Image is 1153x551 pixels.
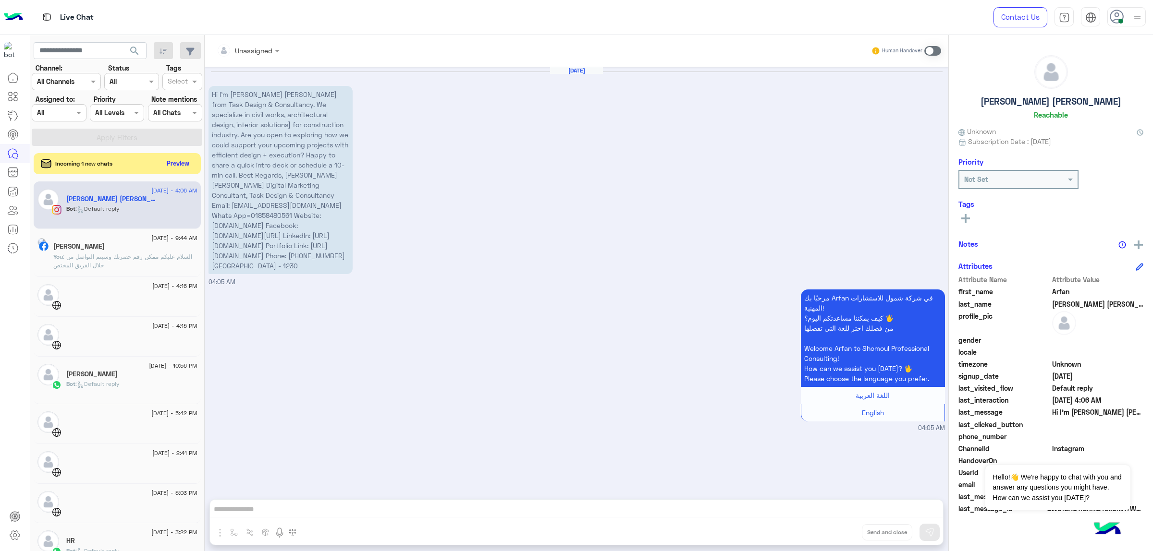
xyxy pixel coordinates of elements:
img: notes [1118,241,1126,249]
span: [DATE] - 4:16 PM [152,282,197,290]
h6: Tags [958,200,1143,208]
img: WebChat [52,467,61,477]
img: defaultAdmin.png [37,364,59,385]
span: Hi I’m Arfan Mahmud Shafi Papon from Task Design & Consultancy. We specialize in civil works, arc... [1052,407,1144,417]
span: Hi I’m [PERSON_NAME] [PERSON_NAME] from Task Design & Consultancy. We specialize in civil works, ... [212,90,348,270]
img: 110260793960483 [4,42,21,59]
span: last_message_sentiment [958,491,1050,502]
p: Live Chat [60,11,94,24]
a: Contact Us [994,7,1047,27]
span: gender [958,335,1050,345]
label: Note mentions [151,94,197,104]
span: Incoming 1 new chats [55,159,112,168]
img: defaultAdmin.png [37,189,59,210]
span: last_interaction [958,395,1050,405]
span: last_visited_flow [958,383,1050,393]
span: You [53,253,63,260]
span: Bot [66,205,75,212]
span: search [129,45,140,57]
span: [DATE] - 3:22 PM [151,528,197,537]
span: profile_pic [958,311,1050,333]
span: اللغة العربية [856,391,890,399]
button: search [123,42,147,63]
label: Tags [166,63,181,73]
img: WebChat [52,428,61,437]
span: ChannelId [958,443,1050,454]
span: email [958,479,1050,490]
img: picture [37,238,46,247]
label: Priority [94,94,116,104]
img: tab [1059,12,1070,23]
span: Arfan [1052,287,1144,297]
button: Apply Filters [32,129,202,146]
span: [DATE] - 4:06 AM [151,186,197,195]
span: last_message_id [958,503,1045,514]
h6: Attributes [958,262,993,270]
label: Status [108,63,129,73]
span: [DATE] - 9:44 AM [151,234,197,242]
h5: HR [66,537,75,545]
label: Assigned to: [36,94,75,104]
span: Unknown [1052,359,1144,369]
span: [DATE] - 2:41 PM [152,449,197,457]
span: null [1052,431,1144,442]
span: null [1052,419,1144,430]
span: Attribute Value [1052,275,1144,285]
img: defaultAdmin.png [1052,311,1076,335]
span: 04:05 AM [918,424,945,433]
h5: Mohammed Mostafa [66,370,118,378]
span: 2025-09-10T01:06:01.831Z [1052,395,1144,405]
img: defaultAdmin.png [37,284,59,306]
img: tab [41,11,53,23]
span: Unknown [958,126,996,136]
span: Hello!👋 We're happy to chat with you and answer any questions you might have. How can we assist y... [985,465,1130,510]
h6: Reachable [1034,110,1068,119]
img: defaultAdmin.png [37,411,59,433]
img: WebChat [52,340,61,350]
img: Facebook [39,241,49,251]
h5: [PERSON_NAME] [PERSON_NAME] [981,96,1121,107]
img: WhatsApp [52,380,61,390]
span: signup_date [958,371,1050,381]
button: Send and close [862,524,912,540]
span: [DATE] - 10:56 PM [149,361,197,370]
img: add [1134,240,1143,249]
h6: Notes [958,240,978,248]
span: first_name [958,287,1050,297]
span: null [1052,335,1144,345]
span: last_clicked_button [958,419,1050,430]
span: English [862,408,884,417]
span: locale [958,347,1050,357]
img: tab [1085,12,1096,23]
span: Mahmud Shafi Papon [1052,299,1144,309]
img: WebChat [52,300,61,310]
h6: Priority [958,157,983,166]
span: timezone [958,359,1050,369]
div: Select [166,76,188,88]
img: Instagram [52,205,61,215]
a: tab [1055,7,1074,27]
h6: [DATE] [550,67,603,74]
label: Channel: [36,63,62,73]
span: [DATE] - 4:15 PM [152,322,197,330]
h5: Arfan Mahmud Shafi Papon [66,195,158,203]
span: phone_number [958,431,1050,442]
span: السلام عليكم ممكن رقم حضرتك وسيتم التواصل من خلال الفريق المختص [53,253,192,269]
p: 10/9/2025, 4:05 AM [209,86,353,274]
img: defaultAdmin.png [1035,56,1067,88]
span: : Default reply [75,205,120,212]
span: 04:05 AM [209,278,235,286]
span: Default reply [1052,383,1144,393]
span: last_message [958,407,1050,417]
button: Preview [163,156,194,170]
img: profile [1131,12,1143,24]
span: last_name [958,299,1050,309]
img: WebChat [52,507,61,517]
span: null [1052,347,1144,357]
img: defaultAdmin.png [37,451,59,473]
h5: يوسف علاوي [53,242,105,251]
span: HandoverOn [958,455,1050,466]
span: Attribute Name [958,275,1050,285]
p: 10/9/2025, 4:05 AM [801,289,945,387]
img: defaultAdmin.png [37,491,59,513]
